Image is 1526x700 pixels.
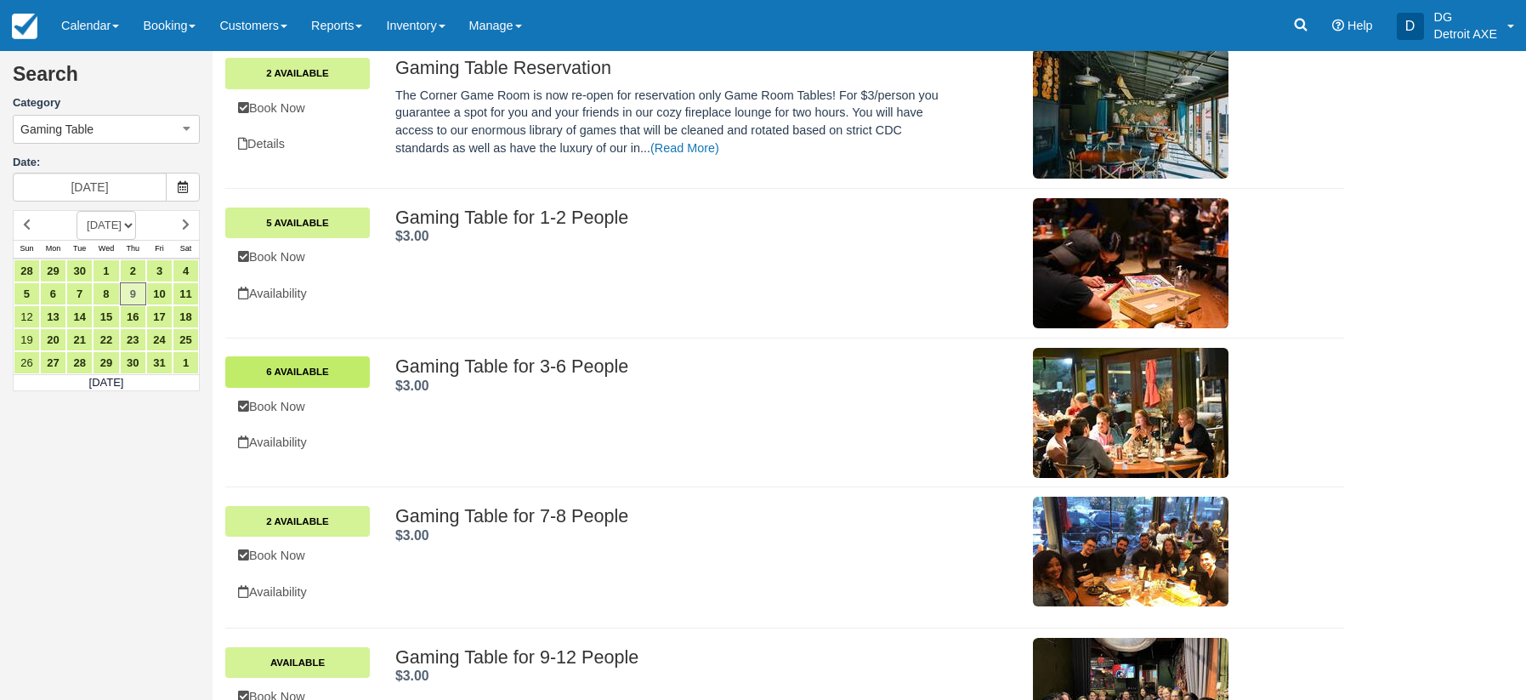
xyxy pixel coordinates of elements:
[66,351,93,374] a: 28
[12,14,37,39] img: checkfront-main-nav-mini-logo.png
[13,115,200,144] button: Gaming Table
[93,282,119,305] a: 8
[146,328,173,351] a: 24
[1397,13,1424,40] div: D
[66,282,93,305] a: 7
[93,240,119,259] th: Wed
[173,282,199,305] a: 11
[1347,19,1373,32] span: Help
[40,259,66,282] a: 29
[395,356,950,377] h2: Gaming Table for 3-6 People
[225,506,370,537] a: 2 Available
[395,208,950,228] h2: Gaming Table for 1-2 People
[66,259,93,282] a: 30
[13,64,200,95] h2: Search
[225,647,370,678] a: Available
[225,240,370,275] a: Book Now
[173,328,199,351] a: 25
[395,378,429,393] strong: Price: $3
[1033,348,1228,478] img: M29-1
[13,95,200,111] label: Category
[395,58,950,78] h2: Gaming Table Reservation
[66,240,93,259] th: Tue
[66,305,93,328] a: 14
[146,351,173,374] a: 31
[120,328,146,351] a: 23
[173,305,199,328] a: 18
[120,259,146,282] a: 2
[395,669,429,683] strong: Price: $3
[173,351,199,374] a: 1
[120,282,146,305] a: 9
[40,351,66,374] a: 27
[20,121,94,138] span: Gaming Table
[146,240,173,259] th: Fri
[225,208,370,238] a: 5 Available
[93,259,119,282] a: 1
[14,305,40,328] a: 12
[650,141,719,155] a: (Read More)
[1434,26,1497,43] p: Detroit AXE
[225,390,370,424] a: Book Now
[14,374,200,391] td: [DATE]
[395,378,429,393] span: $3.00
[13,155,200,171] label: Date:
[146,282,173,305] a: 10
[14,240,40,259] th: Sun
[1033,198,1228,328] img: M28-1
[120,305,146,328] a: 16
[395,229,429,243] span: $3.00
[395,647,950,668] h2: Gaming Table for 9-12 People
[225,538,370,573] a: Book Now
[120,240,146,259] th: Thu
[1033,497,1228,606] img: M143-1
[225,58,370,88] a: 2 Available
[146,305,173,328] a: 17
[146,259,173,282] a: 3
[395,229,429,243] strong: Price: $3
[225,425,370,460] a: Availability
[14,259,40,282] a: 28
[40,282,66,305] a: 6
[93,305,119,328] a: 15
[173,240,199,259] th: Sat
[225,356,370,387] a: 6 Available
[1434,9,1497,26] p: DG
[395,528,429,543] span: $3.00
[1033,48,1228,179] img: M25-1
[395,669,429,683] span: $3.00
[93,328,119,351] a: 22
[395,528,429,543] strong: Price: $3
[120,351,146,374] a: 30
[395,506,950,526] h2: Gaming Table for 7-8 People
[40,328,66,351] a: 20
[14,282,40,305] a: 5
[14,351,40,374] a: 26
[225,575,370,610] a: Availability
[40,240,66,259] th: Mon
[173,259,199,282] a: 4
[225,127,370,162] a: Details
[225,276,370,311] a: Availability
[40,305,66,328] a: 13
[66,328,93,351] a: 21
[395,87,950,157] p: The Corner Game Room is now re-open for reservation only Game Room Tables! For $3/person you guar...
[14,328,40,351] a: 19
[1332,20,1344,31] i: Help
[93,351,119,374] a: 29
[225,91,370,126] a: Book Now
